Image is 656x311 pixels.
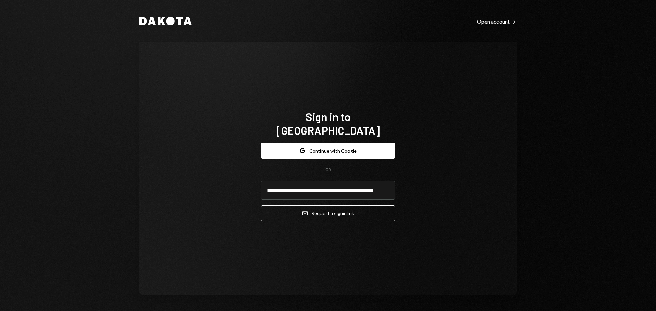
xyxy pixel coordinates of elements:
[261,205,395,221] button: Request a signinlink
[477,18,517,25] div: Open account
[477,17,517,25] a: Open account
[325,167,331,173] div: OR
[261,143,395,159] button: Continue with Google
[261,110,395,137] h1: Sign in to [GEOGRAPHIC_DATA]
